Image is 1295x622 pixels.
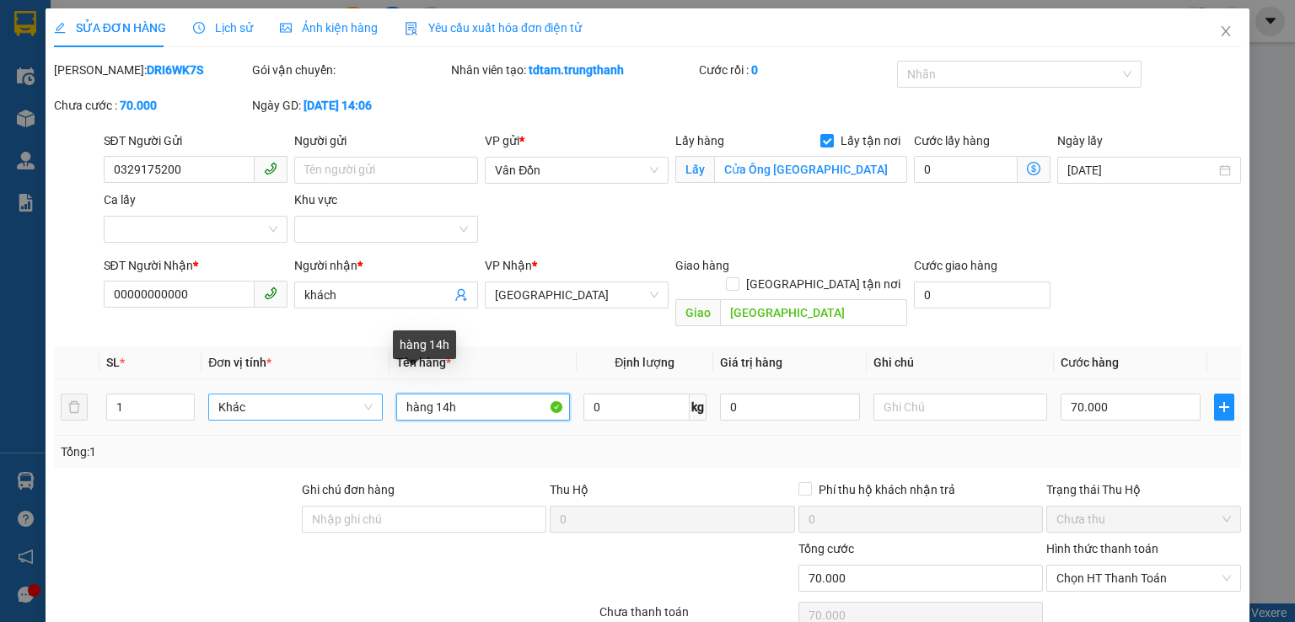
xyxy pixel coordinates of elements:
[1046,542,1158,555] label: Hình thức thanh toán
[690,394,707,421] span: kg
[147,63,203,77] b: DRI6WK7S
[393,330,456,359] div: hàng 14h
[675,259,729,272] span: Giao hàng
[264,287,277,300] span: phone
[914,259,997,272] label: Cước giao hàng
[193,21,253,35] span: Lịch sử
[1214,394,1234,421] button: plus
[867,346,1054,379] th: Ghi chú
[54,21,166,35] span: SỬA ĐƠN HÀNG
[1215,400,1233,414] span: plus
[1056,507,1231,532] span: Chưa thu
[208,356,271,369] span: Đơn vị tính
[280,21,378,35] span: Ảnh kiện hàng
[914,134,990,147] label: Cước lấy hàng
[264,162,277,175] span: phone
[61,442,501,461] div: Tổng: 1
[739,275,907,293] span: [GEOGRAPHIC_DATA] tận nơi
[104,193,136,206] label: Ca lấy
[218,394,372,420] span: Khác
[54,61,249,79] div: [PERSON_NAME]:
[302,506,546,533] input: Ghi chú đơn hàng
[1057,134,1103,147] label: Ngày lấy
[304,99,372,112] b: [DATE] 14:06
[798,542,854,555] span: Tổng cước
[495,158,658,183] span: Vân Đồn
[720,299,907,326] input: Dọc đường
[405,21,583,35] span: Yêu cầu xuất hóa đơn điện tử
[1219,24,1233,38] span: close
[1067,161,1216,180] input: Ngày lấy
[280,22,292,34] span: picture
[252,96,447,115] div: Ngày GD:
[914,156,1018,183] input: Cước lấy hàng
[699,61,894,79] div: Cước rồi :
[451,61,696,79] div: Nhân viên tạo:
[529,63,624,77] b: tdtam.trungthanh
[751,63,758,77] b: 0
[454,288,468,302] span: user-add
[104,131,287,150] div: SĐT Người Gửi
[193,22,205,34] span: clock-circle
[104,256,287,275] div: SĐT Người Nhận
[914,282,1051,308] input: Cước giao hàng
[61,394,88,421] button: delete
[302,483,395,496] label: Ghi chú đơn hàng
[1056,566,1231,591] span: Chọn HT Thanh Toán
[396,394,570,421] input: VD: Bàn, Ghế
[812,480,962,499] span: Phí thu hộ khách nhận trả
[1046,480,1241,499] div: Trạng thái Thu Hộ
[294,256,478,275] div: Người nhận
[54,22,66,34] span: edit
[485,259,532,272] span: VP Nhận
[1027,162,1040,175] span: dollar-circle
[714,156,907,183] input: Lấy tận nơi
[54,96,249,115] div: Chưa cước :
[294,190,478,209] div: Khu vực
[720,356,782,369] span: Giá trị hàng
[550,483,588,496] span: Thu Hộ
[675,299,720,326] span: Giao
[405,22,418,35] img: icon
[615,356,674,369] span: Định lượng
[495,282,658,308] span: Hà Nội
[294,131,478,150] div: Người gửi
[1061,356,1119,369] span: Cước hàng
[485,131,669,150] div: VP gửi
[834,131,907,150] span: Lấy tận nơi
[675,156,714,183] span: Lấy
[106,356,120,369] span: SL
[873,394,1047,421] input: Ghi Chú
[675,134,724,147] span: Lấy hàng
[1202,8,1249,56] button: Close
[120,99,157,112] b: 70.000
[252,61,447,79] div: Gói vận chuyển:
